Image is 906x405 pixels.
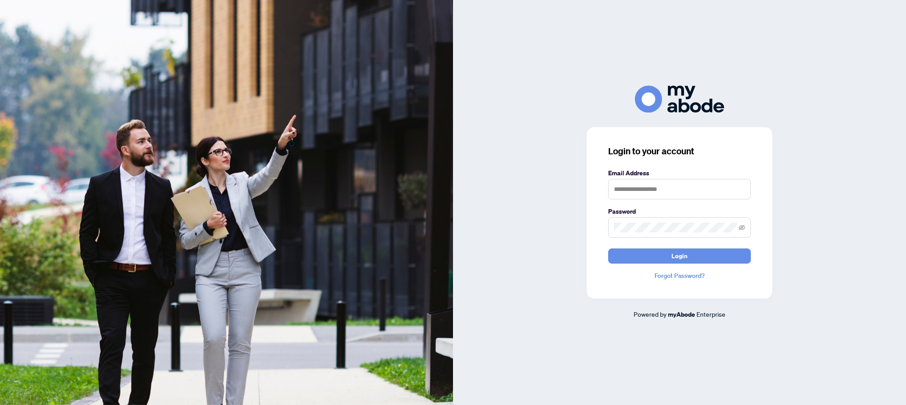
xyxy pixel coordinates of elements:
[634,310,667,318] span: Powered by
[671,249,688,263] span: Login
[608,271,751,281] a: Forgot Password?
[696,310,725,318] span: Enterprise
[608,145,751,157] h3: Login to your account
[608,207,751,216] label: Password
[608,168,751,178] label: Email Address
[739,224,745,231] span: eye-invisible
[635,86,724,113] img: ma-logo
[608,248,751,264] button: Login
[668,310,695,319] a: myAbode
